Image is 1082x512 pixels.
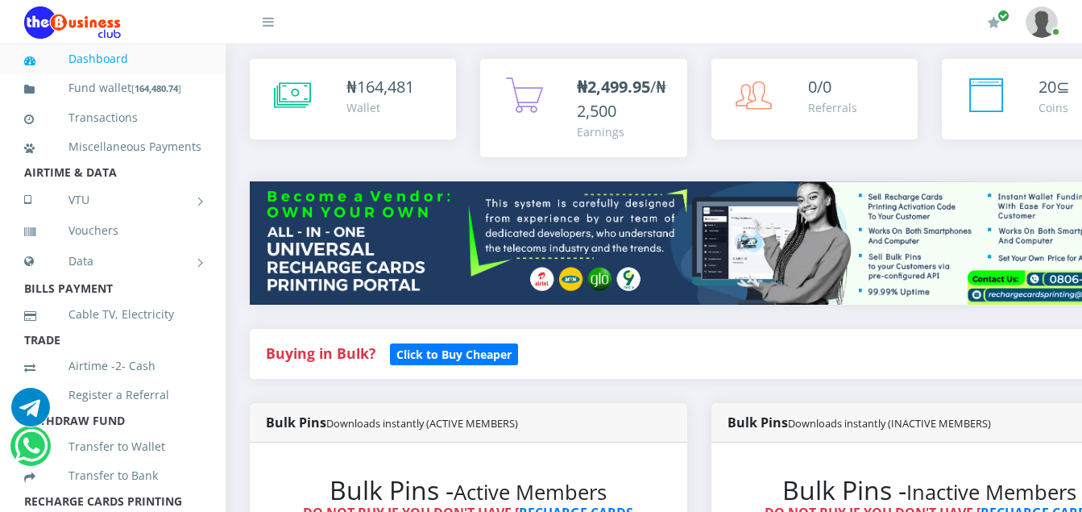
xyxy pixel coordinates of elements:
[24,6,121,39] img: Logo
[266,343,375,363] strong: Buying in Bulk?
[997,10,1009,22] span: Renew/Upgrade Subscription
[24,212,201,249] a: Vouchers
[577,76,650,98] b: ₦2,499.95
[346,75,414,99] div: ₦
[396,347,512,362] b: Click to Buy Cheaper
[24,428,201,465] a: Transfer to Wallet
[346,99,414,116] div: Wallet
[808,76,831,98] span: 0/0
[24,128,201,165] a: Miscellaneous Payments
[728,414,991,431] strong: Bulk Pins
[988,16,1000,29] i: Renew/Upgrade Subscription
[24,296,201,333] a: Cable TV, Electricity
[131,82,181,94] small: [ ]
[357,76,414,98] span: 164,481
[1026,6,1058,38] img: User
[24,348,201,385] a: Airtime -2- Cash
[1038,75,1070,99] div: ⊆
[808,99,857,116] div: Referrals
[11,400,50,427] a: Chat for support
[454,478,607,506] small: Active Members
[24,99,201,136] a: Transactions
[480,59,686,157] a: ₦2,499.95/₦2,500 Earnings
[266,414,518,431] strong: Bulk Pins
[24,241,201,281] a: Data
[24,180,201,220] a: VTU
[1038,99,1070,116] div: Coins
[24,457,201,494] a: Transfer to Bank
[24,40,201,77] a: Dashboard
[24,69,201,107] a: Fund wallet[164,480.74]
[788,416,991,431] small: Downloads instantly (INACTIVE MEMBERS)
[135,82,178,94] b: 164,480.74
[15,439,48,465] a: Chat for support
[577,123,670,140] div: Earnings
[906,478,1076,506] small: Inactive Members
[326,416,518,431] small: Downloads instantly (ACTIVE MEMBERS)
[711,59,918,139] a: 0/0 Referrals
[1038,76,1056,98] span: 20
[24,377,201,414] a: Register a Referral
[250,59,456,139] a: ₦164,481 Wallet
[577,76,666,122] span: /₦2,500
[390,343,518,363] a: Click to Buy Cheaper
[282,475,655,506] h2: Bulk Pins -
